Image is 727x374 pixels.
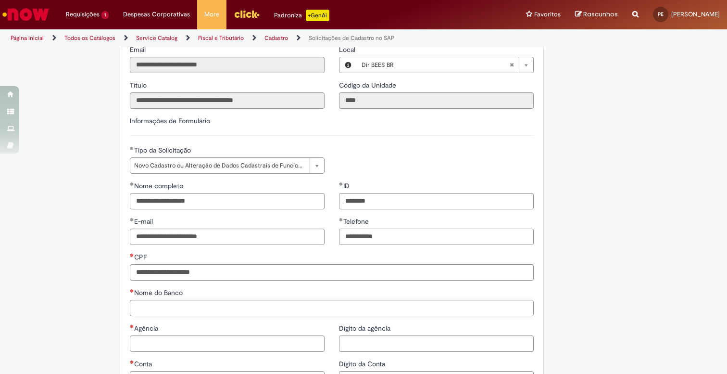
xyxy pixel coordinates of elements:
span: Favoritos [534,10,561,19]
span: Obrigatório Preenchido [339,182,343,186]
input: Código da Unidade [339,92,534,109]
p: +GenAi [306,10,329,21]
input: E-mail [130,229,325,245]
span: Obrigatório Preenchido [130,146,134,150]
span: PE [658,11,664,17]
span: Nome completo [134,181,185,190]
a: Service Catalog [136,34,177,42]
span: E-mail [134,217,155,226]
span: CPF [134,253,149,261]
img: ServiceNow [1,5,50,24]
input: Telefone [339,229,534,245]
a: Dir BEES BRLimpar campo Local [357,57,533,73]
span: Obrigatório Preenchido [339,218,343,221]
span: Somente leitura - Título [130,81,149,90]
span: Somente leitura - Código da Unidade [339,81,398,90]
span: Agência [134,324,160,333]
span: Necessários [130,253,134,257]
span: Nome do Banco [134,288,185,297]
span: Tipo da Solicitação [134,146,193,155]
span: More [204,10,219,19]
a: Fiscal e Tributário [198,34,244,42]
span: Novo Cadastro ou Alteração de Dados Cadastrais de Funcionário [134,158,305,173]
input: Dígito da agência [339,335,534,352]
ul: Trilhas de página [7,29,477,47]
span: 1 [101,11,109,19]
span: Requisições [66,10,100,19]
span: Obrigatório Preenchido [130,218,134,221]
span: ID [343,181,351,190]
img: click_logo_yellow_360x200.png [234,7,260,21]
span: Dígito da Conta [339,360,387,368]
input: Agência [130,335,325,352]
a: Solicitações de Cadastro no SAP [309,34,394,42]
span: Conta [134,360,154,368]
label: Informações de Formulário [130,116,210,125]
input: Nome do Banco [130,300,534,316]
a: Cadastro [264,34,288,42]
span: Dir BEES BR [362,57,509,73]
a: Página inicial [11,34,44,42]
span: Necessários [130,324,134,328]
button: Local, Visualizar este registro Dir BEES BR [339,57,357,73]
abbr: Limpar campo Local [504,57,519,73]
span: Local [339,45,357,54]
span: Obrigatório Preenchido [130,182,134,186]
label: Somente leitura - Email [130,45,148,54]
span: Necessários [130,360,134,364]
span: Dígito da agência [339,324,392,333]
input: Nome completo [130,193,325,209]
label: Somente leitura - Título [130,80,149,90]
span: [PERSON_NAME] [671,10,720,18]
input: CPF [130,264,534,281]
span: Rascunhos [583,10,618,19]
input: Título [130,92,325,109]
span: Necessários [130,289,134,293]
a: Todos os Catálogos [64,34,115,42]
span: Telefone [343,217,371,226]
div: Padroniza [274,10,329,21]
input: Email [130,57,325,73]
input: ID [339,193,534,209]
label: Somente leitura - Código da Unidade [339,80,398,90]
span: Despesas Corporativas [123,10,190,19]
a: Rascunhos [575,10,618,19]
